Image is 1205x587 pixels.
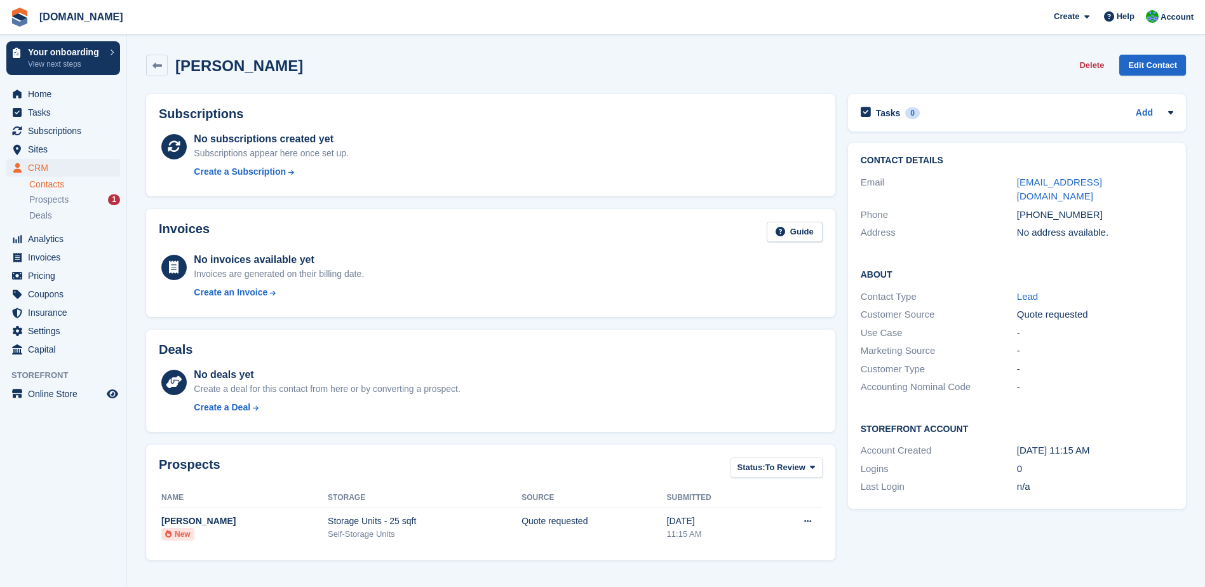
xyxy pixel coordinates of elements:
[161,528,194,541] li: New
[28,304,104,321] span: Insurance
[1119,55,1186,76] a: Edit Contact
[1017,226,1173,240] div: No address available.
[1017,480,1173,494] div: n/a
[159,342,192,357] h2: Deals
[667,515,764,528] div: [DATE]
[1017,362,1173,377] div: -
[522,515,666,528] div: Quote requested
[1017,326,1173,341] div: -
[1017,177,1102,202] a: [EMAIL_ADDRESS][DOMAIN_NAME]
[861,267,1173,280] h2: About
[861,344,1017,358] div: Marketing Source
[28,122,104,140] span: Subscriptions
[161,515,328,528] div: [PERSON_NAME]
[861,443,1017,458] div: Account Created
[765,461,805,474] span: To Review
[730,457,823,478] button: Status: To Review
[28,248,104,266] span: Invoices
[159,107,823,121] h2: Subscriptions
[6,85,120,103] a: menu
[28,140,104,158] span: Sites
[194,147,349,160] div: Subscriptions appear here once set up.
[6,322,120,340] a: menu
[861,380,1017,395] div: Accounting Nominal Code
[194,286,364,299] a: Create an Invoice
[861,175,1017,204] div: Email
[667,488,764,508] th: Submitted
[1017,307,1173,322] div: Quote requested
[11,369,126,382] span: Storefront
[105,386,120,401] a: Preview store
[861,156,1173,166] h2: Contact Details
[28,341,104,358] span: Capital
[1054,10,1079,23] span: Create
[861,462,1017,476] div: Logins
[175,57,303,74] h2: [PERSON_NAME]
[29,194,69,206] span: Prospects
[1017,344,1173,358] div: -
[6,140,120,158] a: menu
[28,230,104,248] span: Analytics
[328,488,522,508] th: Storage
[194,401,250,414] div: Create a Deal
[6,41,120,75] a: Your onboarding View next steps
[34,6,128,27] a: [DOMAIN_NAME]
[6,267,120,285] a: menu
[28,48,104,57] p: Your onboarding
[194,367,460,382] div: No deals yet
[29,209,120,222] a: Deals
[876,107,901,119] h2: Tasks
[28,285,104,303] span: Coupons
[29,179,120,191] a: Contacts
[28,104,104,121] span: Tasks
[194,252,364,267] div: No invoices available yet
[328,515,522,528] div: Storage Units - 25 sqft
[28,85,104,103] span: Home
[108,194,120,205] div: 1
[29,210,52,222] span: Deals
[159,222,210,243] h2: Invoices
[767,222,823,243] a: Guide
[159,457,220,481] h2: Prospects
[6,104,120,121] a: menu
[28,385,104,403] span: Online Store
[1136,106,1153,121] a: Add
[6,304,120,321] a: menu
[28,322,104,340] span: Settings
[194,267,364,281] div: Invoices are generated on their billing date.
[194,132,349,147] div: No subscriptions created yet
[667,528,764,541] div: 11:15 AM
[194,382,460,396] div: Create a deal for this contact from here or by converting a prospect.
[1146,10,1159,23] img: Mark Bignell
[28,267,104,285] span: Pricing
[1017,443,1173,458] div: [DATE] 11:15 AM
[6,122,120,140] a: menu
[861,362,1017,377] div: Customer Type
[861,307,1017,322] div: Customer Source
[861,290,1017,304] div: Contact Type
[861,326,1017,341] div: Use Case
[6,230,120,248] a: menu
[194,286,267,299] div: Create an Invoice
[861,422,1173,435] h2: Storefront Account
[6,341,120,358] a: menu
[1017,380,1173,395] div: -
[28,58,104,70] p: View next steps
[29,193,120,206] a: Prospects 1
[28,159,104,177] span: CRM
[1161,11,1194,24] span: Account
[522,488,666,508] th: Source
[6,285,120,303] a: menu
[861,480,1017,494] div: Last Login
[1017,462,1173,476] div: 0
[6,159,120,177] a: menu
[905,107,920,119] div: 0
[861,226,1017,240] div: Address
[1017,291,1038,302] a: Lead
[737,461,765,474] span: Status:
[194,165,349,179] a: Create a Subscription
[10,8,29,27] img: stora-icon-8386f47178a22dfd0bd8f6a31ec36ba5ce8667c1dd55bd0f319d3a0aa187defe.svg
[6,385,120,403] a: menu
[194,165,286,179] div: Create a Subscription
[1017,208,1173,222] div: [PHONE_NUMBER]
